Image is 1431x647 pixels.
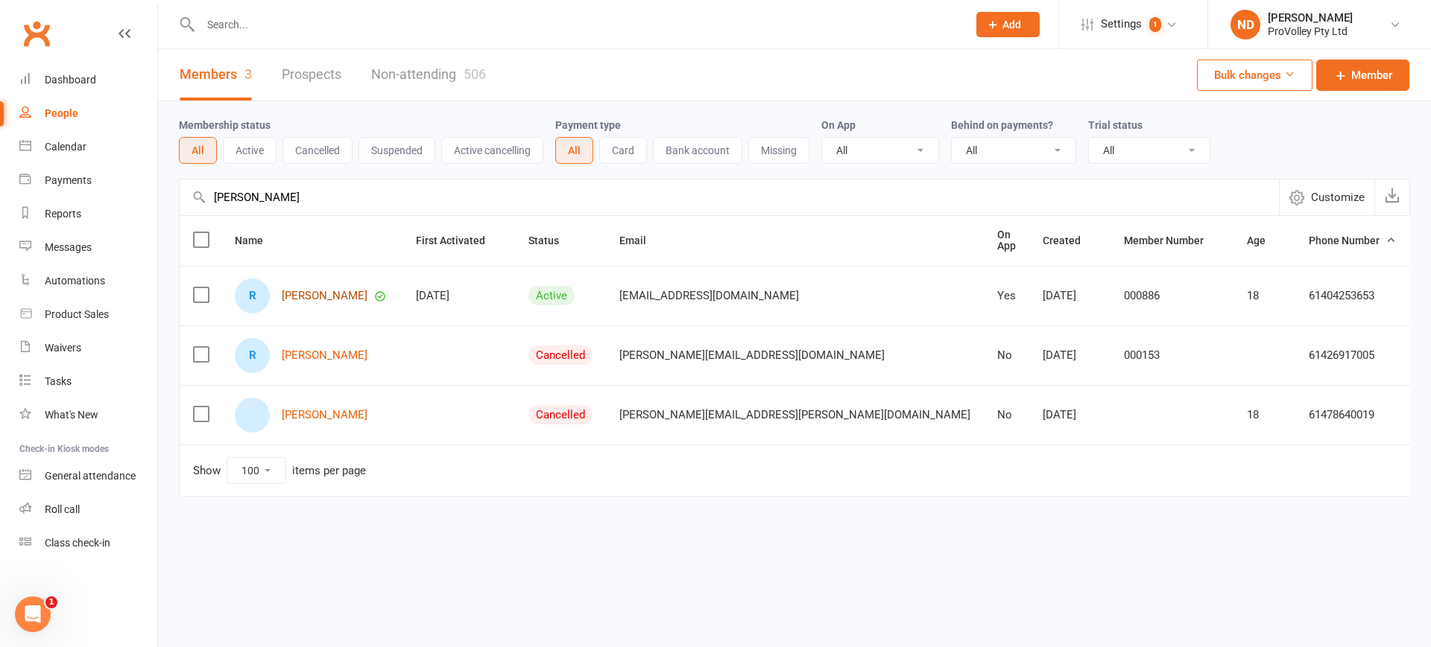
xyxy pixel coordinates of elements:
[292,465,366,477] div: items per page
[1316,60,1409,91] a: Member
[619,401,970,429] span: [PERSON_NAME][EMAIL_ADDRESS][PERSON_NAME][DOMAIN_NAME]
[1124,349,1220,362] div: 000153
[179,119,271,131] label: Membership status
[1043,349,1097,362] div: [DATE]
[244,66,252,82] div: 3
[19,526,157,560] a: Class kiosk mode
[223,137,277,164] button: Active
[18,15,55,52] a: Clubworx
[599,137,647,164] button: Card
[1124,290,1220,302] div: 000886
[235,338,270,373] div: R
[416,290,502,302] div: [DATE]
[1247,235,1282,246] span: Age
[19,398,157,432] a: What's New
[416,235,502,246] span: First Activated
[193,457,366,484] div: Show
[19,331,157,365] a: Waivers
[416,232,502,249] button: First Activated
[1247,232,1282,249] button: Age
[19,231,157,264] a: Messages
[619,235,663,246] span: Email
[1351,66,1392,84] span: Member
[1088,119,1143,131] label: Trial status
[282,349,367,362] a: [PERSON_NAME]
[1309,349,1396,362] div: 61426917005
[19,365,157,398] a: Tasks
[19,63,157,97] a: Dashboard
[619,341,885,369] span: [PERSON_NAME][EMAIL_ADDRESS][DOMAIN_NAME]
[997,409,1016,421] div: No
[997,290,1016,302] div: Yes
[1309,235,1396,246] span: Phone Number
[1002,19,1021,31] span: Add
[45,141,86,153] div: Calendar
[235,235,279,246] span: Name
[45,241,92,253] div: Messages
[1124,232,1220,249] button: Member Number
[1268,11,1353,25] div: [PERSON_NAME]
[1311,188,1365,206] span: Customize
[1268,25,1353,38] div: ProVolley Pty Ltd
[15,596,51,632] iframe: Intercom live chat
[45,275,105,287] div: Automations
[1231,10,1260,39] div: ND
[235,232,279,249] button: Name
[1101,7,1142,41] span: Settings
[45,208,81,220] div: Reports
[821,119,856,131] label: On App
[441,137,543,164] button: Active cancelling
[45,503,80,515] div: Roll call
[19,164,157,197] a: Payments
[1043,232,1097,249] button: Created
[619,232,663,249] button: Email
[555,137,593,164] button: All
[45,342,81,354] div: Waivers
[1279,179,1374,215] button: Customize
[528,405,593,424] div: Cancelled
[1247,409,1282,421] div: 18
[619,281,799,310] span: [EMAIL_ADDRESS][DOMAIN_NAME]
[1043,235,1097,246] span: Created
[951,119,1053,131] label: Behind on payments?
[1124,235,1220,246] span: Member Number
[528,232,575,249] button: Status
[528,345,593,365] div: Cancelled
[371,49,486,101] a: Non-attending506
[45,537,110,549] div: Class check-in
[180,179,1279,215] input: Search by contact name
[282,137,353,164] button: Cancelled
[528,286,575,305] div: Active
[997,349,1016,362] div: No
[1309,290,1396,302] div: 61404253653
[45,375,72,387] div: Tasks
[45,107,78,119] div: People
[19,459,157,493] a: General attendance kiosk mode
[45,470,136,482] div: General attendance
[19,264,157,298] a: Automations
[180,49,252,101] a: Members3
[282,290,367,302] a: [PERSON_NAME]
[19,493,157,526] a: Roll call
[19,197,157,231] a: Reports
[19,130,157,164] a: Calendar
[1247,290,1282,302] div: 18
[45,596,57,608] span: 1
[179,137,217,164] button: All
[1149,17,1161,32] span: 1
[464,66,486,82] div: 506
[19,298,157,331] a: Product Sales
[45,308,109,320] div: Product Sales
[1043,290,1097,302] div: [DATE]
[196,14,957,35] input: Search...
[653,137,742,164] button: Bank account
[358,137,435,164] button: Suspended
[45,409,98,421] div: What's New
[748,137,809,164] button: Missing
[19,97,157,130] a: People
[45,174,92,186] div: Payments
[976,12,1040,37] button: Add
[282,49,341,101] a: Prospects
[45,74,96,86] div: Dashboard
[555,119,621,131] label: Payment type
